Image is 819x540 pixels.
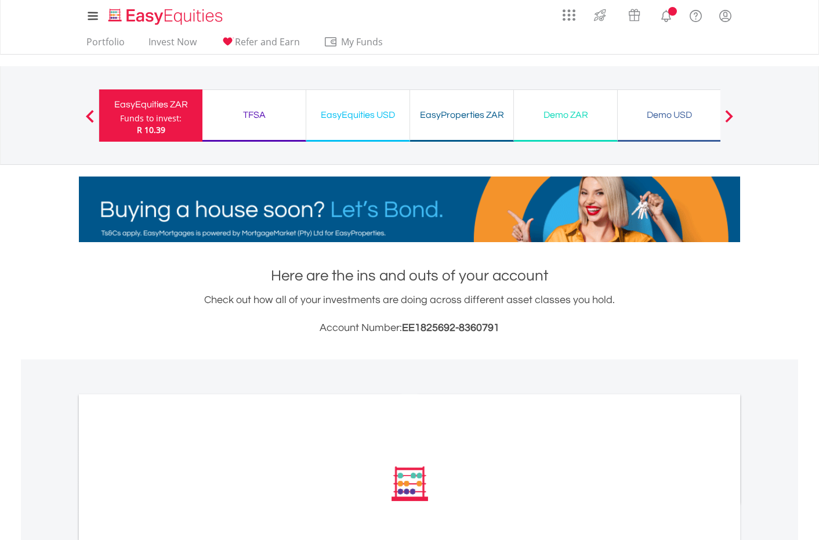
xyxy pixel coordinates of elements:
[79,320,740,336] h3: Account Number:
[402,322,499,333] span: EE1825692-8360791
[651,3,681,26] a: Notifications
[82,36,129,54] a: Portfolio
[563,9,575,21] img: grid-menu-icon.svg
[209,107,299,123] div: TFSA
[79,177,740,242] img: EasyMortage Promotion Banner
[625,107,714,123] div: Demo USD
[555,3,583,21] a: AppsGrid
[313,107,403,123] div: EasyEquities USD
[106,96,195,113] div: EasyEquities ZAR
[120,113,182,124] div: Funds to invest:
[78,116,102,127] button: Previous
[137,124,165,135] span: R 10.39
[79,265,740,286] h1: Here are the ins and outs of your account
[590,6,610,24] img: thrive-v2.svg
[717,116,741,127] button: Next
[617,3,651,24] a: Vouchers
[144,36,201,54] a: Invest Now
[106,7,227,26] img: EasyEquities_Logo.png
[104,3,227,26] a: Home page
[235,35,300,48] span: Refer and Earn
[625,6,644,24] img: vouchers-v2.svg
[711,3,740,28] a: My Profile
[681,3,711,26] a: FAQ's and Support
[324,34,400,49] span: My Funds
[521,107,610,123] div: Demo ZAR
[79,292,740,336] div: Check out how all of your investments are doing across different asset classes you hold.
[216,36,305,54] a: Refer and Earn
[417,107,506,123] div: EasyProperties ZAR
